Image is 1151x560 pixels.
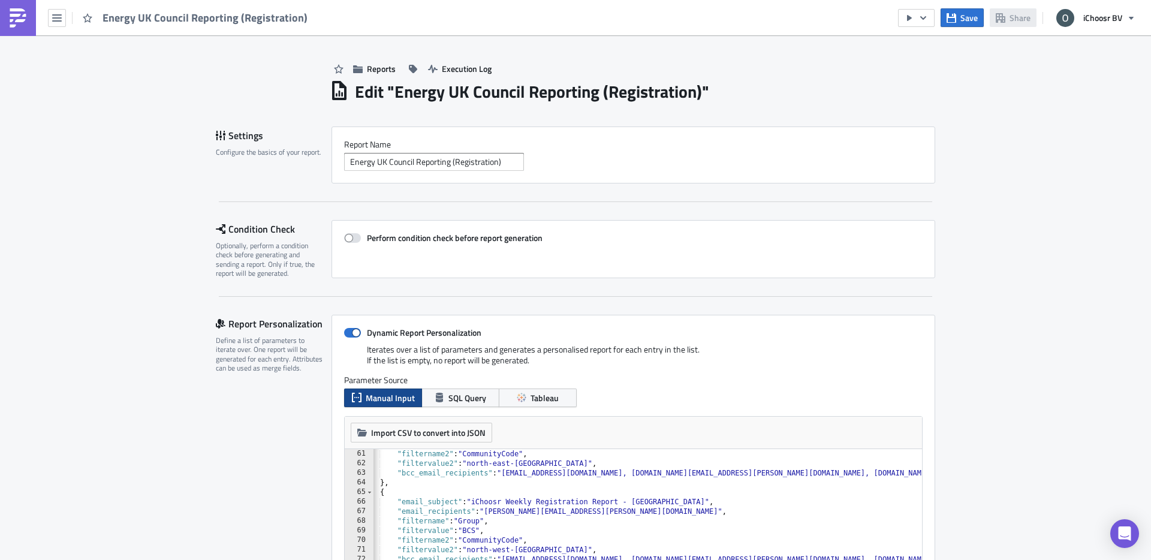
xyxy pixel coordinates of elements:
button: Manual Input [344,389,422,407]
span: Execution Log [442,62,492,75]
strong: Dynamic Report Personalization [367,326,481,339]
span: Reports [367,62,396,75]
span: Energy UK Council Reporting (Registration) [103,11,309,25]
div: 64 [345,478,373,487]
button: iChoosr BV [1049,5,1142,31]
div: 69 [345,526,373,535]
h1: Edit " Energy UK Council Reporting (Registration) " [355,81,709,103]
span: SQL Query [448,392,486,404]
span: Manual Input [366,392,415,404]
span: Tableau [531,392,559,404]
div: 61 [345,449,373,459]
div: Settings [216,127,332,144]
div: 62 [345,459,373,468]
div: Iterates over a list of parameters and generates a personalised report for each entry in the list... [344,344,923,375]
img: PushMetrics [8,8,28,28]
span: Import CSV to convert into JSON [371,426,486,439]
div: 65 [345,487,373,497]
span: Save [960,11,978,24]
button: Execution Log [422,59,498,78]
strong: Perform condition check before report generation [367,231,543,244]
div: Open Intercom Messenger [1110,519,1139,548]
label: Parameter Source [344,375,923,386]
button: SQL Query [421,389,499,407]
div: Configure the basics of your report. [216,147,324,156]
button: Save [941,8,984,27]
button: Reports [347,59,402,78]
div: 67 [345,507,373,516]
button: Share [990,8,1036,27]
div: Optionally, perform a condition check before generating and sending a report. Only if true, the r... [216,241,324,278]
div: 70 [345,535,373,545]
div: Define a list of parameters to iterate over. One report will be generated for each entry. Attribu... [216,336,324,373]
label: Report Nam﻿e [344,139,923,150]
img: Avatar [1055,8,1075,28]
div: 68 [345,516,373,526]
div: 71 [345,545,373,555]
button: Tableau [499,389,577,407]
span: Share [1010,11,1031,24]
button: Import CSV to convert into JSON [351,423,492,442]
span: iChoosr BV [1083,11,1122,24]
div: Condition Check [216,220,332,238]
div: Report Personalization [216,315,332,333]
div: 63 [345,468,373,478]
div: 66 [345,497,373,507]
